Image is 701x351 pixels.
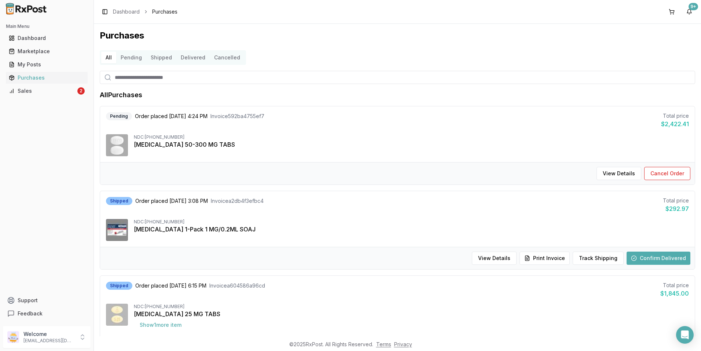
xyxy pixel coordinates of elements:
button: View Details [472,252,517,265]
button: Shipped [146,52,176,63]
div: Total price [660,282,689,289]
img: Jardiance 25 MG TABS [106,304,128,326]
div: Total price [663,197,689,204]
a: Marketplace [6,45,88,58]
div: [MEDICAL_DATA] 1-Pack 1 MG/0.2ML SOAJ [134,225,689,234]
span: Feedback [18,310,43,317]
h2: Main Menu [6,23,88,29]
img: Gvoke HypoPen 1-Pack 1 MG/0.2ML SOAJ [106,219,128,241]
a: Dashboard [6,32,88,45]
a: My Posts [6,58,88,71]
button: Purchases [3,72,91,84]
div: NDC: [PHONE_NUMBER] [134,304,689,310]
div: My Posts [9,61,85,68]
span: Order placed [DATE] 4:24 PM [135,113,208,120]
h1: All Purchases [100,90,142,100]
button: Print Invoice [520,252,570,265]
button: Cancel Order [644,167,690,180]
div: Shipped [106,197,132,205]
button: Cancelled [210,52,245,63]
button: Sales2 [3,85,91,97]
div: NDC: [PHONE_NUMBER] [134,134,689,140]
div: Open Intercom Messenger [676,326,694,344]
a: Sales2 [6,84,88,98]
div: $292.97 [663,204,689,213]
span: Order placed [DATE] 6:15 PM [135,282,206,289]
div: Purchases [9,74,85,81]
span: Invoice 592ba4755ef7 [210,113,264,120]
div: Dashboard [9,34,85,42]
img: Dovato 50-300 MG TABS [106,134,128,156]
button: Marketplace [3,45,91,57]
img: User avatar [7,331,19,343]
div: 9+ [689,3,698,10]
p: Welcome [23,330,74,338]
button: All [101,52,116,63]
div: $1,845.00 [660,289,689,298]
button: Delivered [176,52,210,63]
a: Privacy [394,341,412,347]
button: Support [3,294,91,307]
a: Dashboard [113,8,140,15]
button: Dashboard [3,32,91,44]
button: Show1more item [134,318,187,332]
a: Purchases [6,71,88,84]
span: Purchases [152,8,177,15]
div: 2 [77,87,85,95]
div: $2,422.41 [661,120,689,128]
div: [MEDICAL_DATA] 25 MG TABS [134,310,689,318]
button: View Details [597,167,641,180]
button: My Posts [3,59,91,70]
div: Pending [106,112,132,120]
span: Invoice a604586a96cd [209,282,265,289]
span: Invoice a2db4f3efbc4 [211,197,264,205]
button: Feedback [3,307,91,320]
button: Pending [116,52,146,63]
p: [EMAIL_ADDRESS][DOMAIN_NAME] [23,338,74,344]
a: Terms [376,341,391,347]
button: Confirm Delivered [627,252,690,265]
button: Track Shipping [573,252,624,265]
span: Order placed [DATE] 3:08 PM [135,197,208,205]
div: Shipped [106,282,132,290]
div: NDC: [PHONE_NUMBER] [134,219,689,225]
div: Marketplace [9,48,85,55]
nav: breadcrumb [113,8,177,15]
button: 9+ [683,6,695,18]
div: Sales [9,87,76,95]
div: [MEDICAL_DATA] 50-300 MG TABS [134,140,689,149]
div: Total price [661,112,689,120]
h1: Purchases [100,30,695,41]
img: RxPost Logo [3,3,50,15]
